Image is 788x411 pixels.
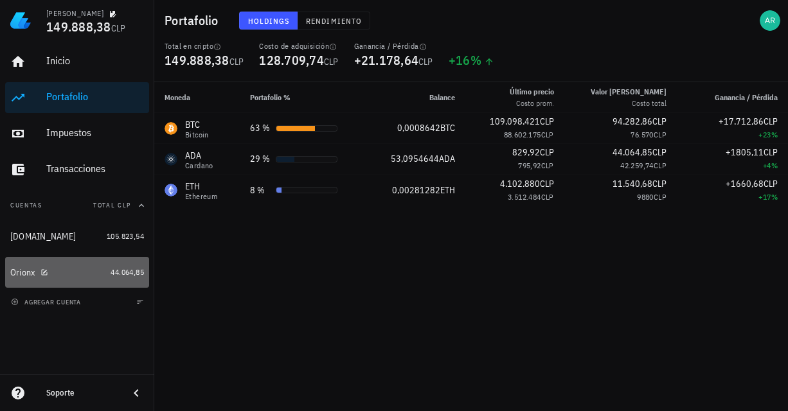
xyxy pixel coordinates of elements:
[637,192,654,202] span: 9880
[677,82,788,113] th: Ganancia / Pérdida: Sin ordenar. Pulse para ordenar de forma ascendente.
[440,184,455,196] span: ETH
[46,127,144,139] div: Impuestos
[111,22,126,34] span: CLP
[654,161,667,170] span: CLP
[165,10,224,31] h1: Portafolio
[185,180,217,193] div: ETH
[107,231,144,241] span: 105.823,54
[185,149,213,162] div: ADA
[771,130,778,139] span: %
[5,221,149,252] a: [DOMAIN_NAME] 105.823,54
[185,162,213,170] div: Cardano
[541,161,554,170] span: CLP
[46,8,103,19] div: [PERSON_NAME]
[518,161,541,170] span: 795,92
[247,16,290,26] span: Holdings
[726,146,764,158] span: +1805,11
[93,201,131,209] span: Total CLP
[449,54,494,67] div: +16
[620,161,654,170] span: 42.259,74
[764,178,778,189] span: CLP
[591,98,667,109] div: Costo total
[154,82,240,113] th: Moneda
[165,51,229,69] span: 149.888,38
[13,298,81,306] span: agregar cuenta
[250,184,271,197] div: 8 %
[397,122,440,134] span: 0,0008642
[760,10,780,31] div: avatar
[508,192,541,202] span: 3.512.484
[259,51,324,69] span: 128.709,74
[771,161,778,170] span: %
[540,116,554,127] span: CLP
[46,55,144,67] div: Inicio
[46,388,118,398] div: Soporte
[613,146,652,158] span: 44.064,85
[510,86,554,98] div: Último precio
[165,92,190,102] span: Moneda
[111,267,144,277] span: 44.064,85
[185,193,217,200] div: Ethereum
[250,92,291,102] span: Portafolio %
[185,131,209,139] div: Bitcoin
[5,46,149,77] a: Inicio
[418,56,433,67] span: CLP
[652,146,667,158] span: CLP
[305,16,362,26] span: Rendimiento
[391,153,439,164] span: 53,0954644
[165,184,177,197] div: ETH-icon
[440,122,455,134] span: BTC
[591,86,667,98] div: Valor [PERSON_NAME]
[298,12,370,30] button: Rendimiento
[652,178,667,189] span: CLP
[259,41,338,51] div: Costo de adquisición
[10,267,35,278] div: Orionx
[540,178,554,189] span: CLP
[687,159,778,172] div: +4
[229,56,244,67] span: CLP
[46,18,111,35] span: 149.888,38
[654,192,667,202] span: CLP
[490,116,540,127] span: 109.098.421
[429,92,455,102] span: Balance
[5,82,149,113] a: Portafolio
[631,130,653,139] span: 76.570
[392,184,440,196] span: 0,00281282
[46,162,144,175] div: Transacciones
[654,130,667,139] span: CLP
[5,154,149,185] a: Transacciones
[500,178,540,189] span: 4.102.880
[165,122,177,135] div: BTC-icon
[771,192,778,202] span: %
[687,191,778,204] div: +17
[726,178,764,189] span: +1660,68
[764,146,778,158] span: CLP
[541,130,554,139] span: CLP
[46,91,144,103] div: Portafolio
[439,153,455,164] span: ADA
[354,51,419,69] span: +21.178,64
[715,92,778,102] span: Ganancia / Pérdida
[10,231,76,242] div: [DOMAIN_NAME]
[504,130,541,139] span: 88.602.175
[541,192,554,202] span: CLP
[250,152,271,166] div: 29 %
[764,116,778,127] span: CLP
[324,56,339,67] span: CLP
[613,178,652,189] span: 11.540,68
[5,257,149,288] a: Orionx 44.064,85
[250,121,271,135] div: 63 %
[510,98,554,109] div: Costo prom.
[719,116,764,127] span: +17.712,86
[540,146,554,158] span: CLP
[239,12,298,30] button: Holdings
[354,41,433,51] div: Ganancia / Pérdida
[512,146,540,158] span: 829,92
[5,118,149,149] a: Impuestos
[8,295,87,308] button: agregar cuenta
[5,190,149,221] button: CuentasTotal CLP
[470,51,481,69] span: %
[165,153,177,166] div: ADA-icon
[10,10,31,31] img: LedgiFi
[366,82,465,113] th: Balance: Sin ordenar. Pulse para ordenar de forma ascendente.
